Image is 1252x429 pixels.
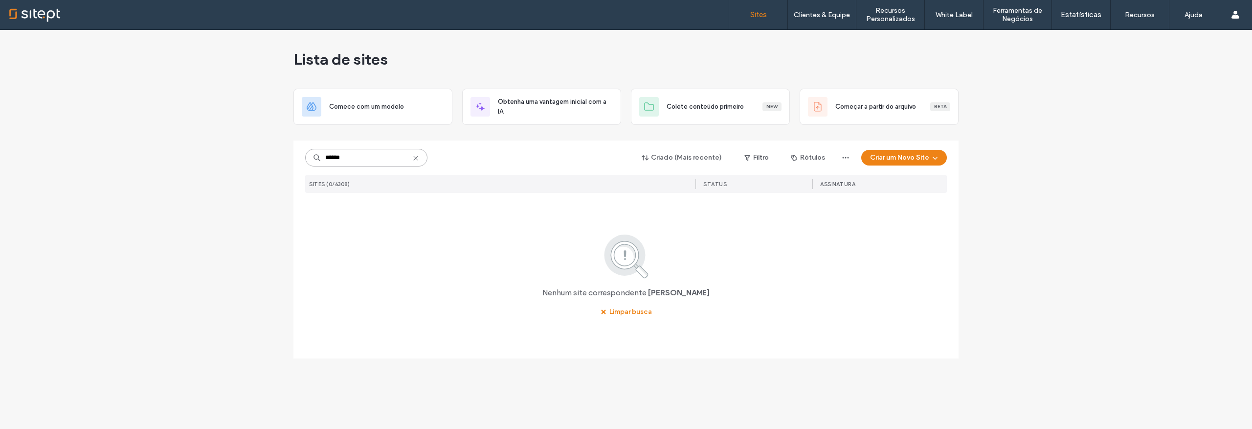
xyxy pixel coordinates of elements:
[856,6,924,23] label: Recursos Personalizados
[329,102,404,112] span: Comece com um modelo
[542,287,647,298] span: Nenhum site correspondente
[591,233,662,280] img: search.svg
[703,181,727,188] span: STATUS
[462,89,621,125] div: Obtenha uma vantagem inicial com a IA
[750,10,767,19] label: Sites
[648,287,710,298] span: [PERSON_NAME]
[1061,10,1101,19] label: Estatísticas
[498,97,613,117] span: Obtenha uma vantagem inicial com a IA
[1185,11,1203,19] label: Ajuda
[782,150,834,166] button: Rótulos
[936,11,973,19] label: White Label
[800,89,959,125] div: Começar a partir do arquivoBeta
[984,6,1051,23] label: Ferramentas de Negócios
[22,7,47,16] span: Ajuda
[820,181,855,188] span: Assinatura
[1125,11,1155,19] label: Recursos
[633,150,731,166] button: Criado (Mais recente)
[592,304,661,320] button: Limpar busca
[861,150,947,166] button: Criar um Novo Site
[631,89,790,125] div: Colete conteúdo primeiroNew
[735,150,779,166] button: Filtro
[309,181,350,188] span: Sites (0/6308)
[762,102,782,111] div: New
[293,49,388,69] span: Lista de sites
[667,102,744,112] span: Colete conteúdo primeiro
[930,102,950,111] div: Beta
[794,11,850,19] label: Clientes & Equipe
[835,102,916,112] span: Começar a partir do arquivo
[293,89,452,125] div: Comece com um modelo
